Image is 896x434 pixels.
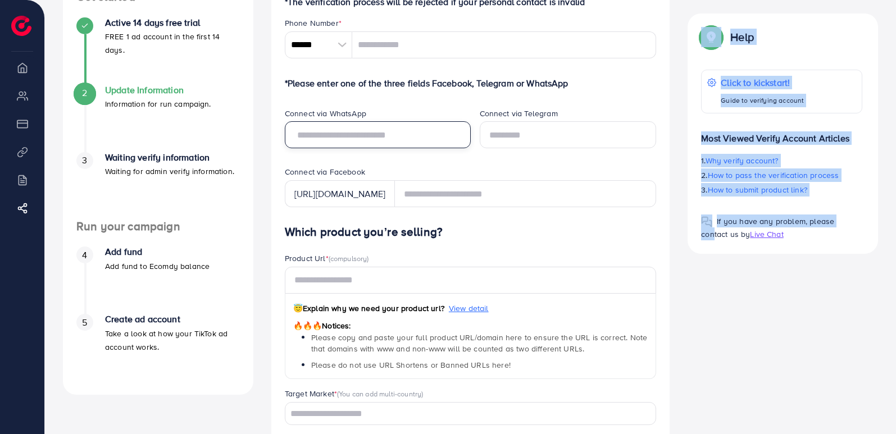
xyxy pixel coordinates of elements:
input: Search for option [286,405,642,423]
h4: Run your campaign [63,220,253,234]
span: Why verify account? [706,155,779,166]
p: 3. [701,183,862,197]
span: View detail [449,303,489,314]
span: Please do not use URL Shortens or Banned URLs here! [311,359,511,371]
span: (You can add multi-country) [337,389,423,399]
h4: Create ad account [105,314,240,325]
h4: Which product you’re selling? [285,225,657,239]
span: 3 [82,154,87,167]
span: How to pass the verification process [708,170,839,181]
label: Connect via Telegram [480,108,558,119]
div: [URL][DOMAIN_NAME] [285,180,395,207]
iframe: Chat [848,383,888,426]
label: Connect via WhatsApp [285,108,366,119]
span: How to submit product link? [708,184,807,195]
li: Create ad account [63,314,253,381]
span: (compulsory) [329,253,369,263]
p: Waiting for admin verify information. [105,165,234,178]
span: Notices: [293,320,351,331]
p: Guide to verifying account [721,94,804,107]
li: Add fund [63,246,253,314]
label: Phone Number [285,17,342,29]
li: Active 14 days free trial [63,17,253,85]
h4: Add fund [105,246,210,257]
p: 2. [701,168,862,182]
li: Update Information [63,85,253,152]
h4: Update Information [105,85,211,95]
label: Connect via Facebook [285,166,365,177]
p: Click to kickstart! [721,76,804,89]
img: logo [11,16,31,36]
p: Add fund to Ecomdy balance [105,259,210,273]
div: Search for option [285,402,657,425]
img: Popup guide [701,216,712,227]
span: 🔥🔥🔥 [293,320,322,331]
p: Help [730,30,754,44]
span: 5 [82,316,87,329]
span: 2 [82,86,87,99]
p: FREE 1 ad account in the first 14 days. [105,30,240,57]
span: Please copy and paste your full product URL/domain here to ensure the URL is correct. Note that d... [311,332,647,354]
h4: Waiting verify information [105,152,234,163]
span: 4 [82,249,87,262]
p: Take a look at how your TikTok ad account works. [105,327,240,354]
span: 😇 [293,303,303,314]
p: Information for run campaign. [105,97,211,111]
label: Product Url [285,253,369,264]
span: Live Chat [750,229,783,240]
label: Target Market [285,388,424,399]
span: If you have any problem, please contact us by [701,216,834,240]
span: Explain why we need your product url? [293,303,444,314]
p: Most Viewed Verify Account Articles [701,122,862,145]
img: Popup guide [701,27,721,47]
p: *Please enter one of the three fields Facebook, Telegram or WhatsApp [285,76,657,90]
li: Waiting verify information [63,152,253,220]
h4: Active 14 days free trial [105,17,240,28]
p: 1. [701,154,862,167]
